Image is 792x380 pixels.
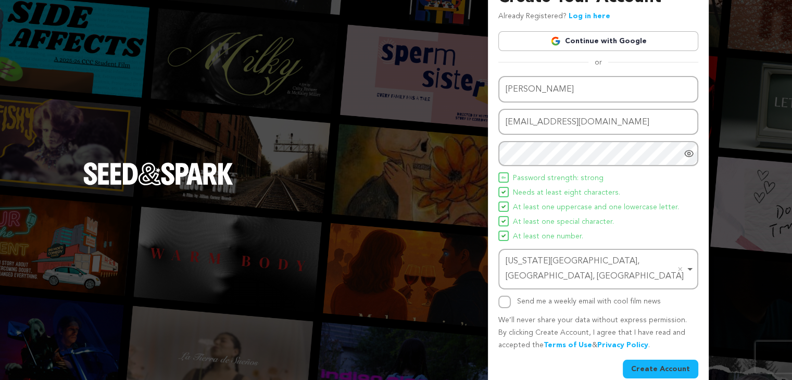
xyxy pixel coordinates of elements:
[569,12,610,20] a: Log in here
[501,175,506,180] img: Seed&Spark Icon
[623,360,698,378] button: Create Account
[513,172,604,185] span: Password strength: strong
[501,234,506,238] img: Seed&Spark Icon
[513,231,583,243] span: At least one number.
[501,219,506,223] img: Seed&Spark Icon
[83,162,233,206] a: Seed&Spark Homepage
[498,76,698,103] input: Name
[675,264,685,274] button: Remove item: 'ChIJQwmmE9IpwoARMgv1O7TeWDQ'
[513,187,620,199] span: Needs at least eight characters.
[513,216,614,229] span: At least one special character.
[501,205,506,209] img: Seed&Spark Icon
[684,148,694,159] a: Show password as plain text. Warning: this will display your password on the screen.
[501,190,506,194] img: Seed&Spark Icon
[544,341,592,349] a: Terms of Use
[506,254,685,284] div: [US_STATE][GEOGRAPHIC_DATA], [GEOGRAPHIC_DATA], [GEOGRAPHIC_DATA]
[597,341,648,349] a: Privacy Policy
[550,36,561,46] img: Google logo
[517,298,661,305] label: Send me a weekly email with cool film news
[513,201,679,214] span: At least one uppercase and one lowercase letter.
[498,10,610,23] p: Already Registered?
[588,57,608,68] span: or
[498,109,698,135] input: Email address
[498,314,698,351] p: We’ll never share your data without express permission. By clicking Create Account, I agree that ...
[498,31,698,51] a: Continue with Google
[83,162,233,185] img: Seed&Spark Logo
